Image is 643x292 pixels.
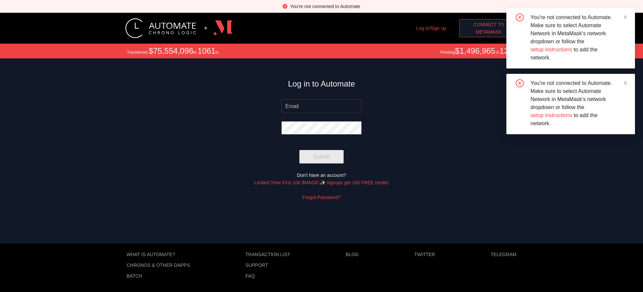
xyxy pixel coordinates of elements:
img: logo [125,18,196,38]
a: FAQ [245,273,290,279]
span: You're not connected to Automate. Make sure to select Automate Network in MetaMask's network drop... [530,14,612,60]
a: Transaction list [245,252,290,257]
span: You're not connected to Automate. Make sure to select Automate Network in MetaMask's network drop... [530,80,612,126]
span: close-circle [283,4,287,9]
img: logo [213,18,233,38]
span: Connect to [473,21,504,28]
span: close-circle [516,79,524,89]
span: close [623,15,628,19]
a: Forgot Password? [302,195,341,200]
div: Pending in tx [440,46,516,56]
a: Support [245,262,290,268]
a: What is Automate? [127,252,190,257]
a: Blog [346,252,359,257]
span: close [623,81,628,85]
span: MetaMask [476,28,502,36]
a: Batch [127,273,190,279]
button: Submit [299,150,344,163]
span: 127 [500,46,513,55]
button: Connect toMetaMask [459,19,518,37]
span: $75,554,096 [149,46,193,55]
a: setup instructions [530,112,572,118]
span: close-circle [516,13,524,23]
span: 1061 [198,46,215,55]
a: Limited Time First 100 $MAGIC✨ signups get 100 FREE credits [254,180,388,185]
span: Don't have an account? [297,173,346,178]
a: Chronos & other dApps [127,262,190,268]
h3: Log in to Automate [288,79,355,89]
span: $1,496,965 [455,46,495,55]
div: + [204,25,208,32]
a: setup instructions [530,47,572,52]
div: You're not connected to Automate [290,3,360,10]
div: Transferred in tx [127,46,219,56]
a: Log in/Sign up [416,26,446,31]
input: Email [281,99,362,113]
a: Telegram [491,252,516,257]
a: Twitter [414,252,435,257]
